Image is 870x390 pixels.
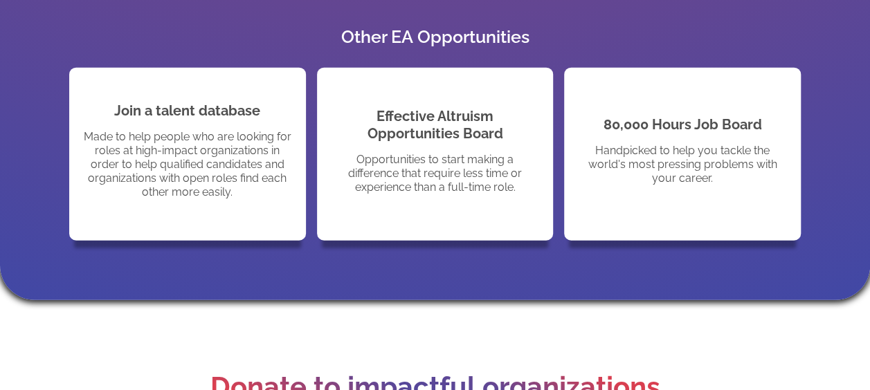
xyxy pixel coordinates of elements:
h1: Join a talent database [114,102,260,120]
a: 80,000 Hours Job BoardHandpicked to help you tackle the world's most pressing problems with your ... [564,68,801,241]
p: Opportunities to start making a difference that require less time or experience than a full-time ... [331,153,540,194]
h1: Effective Altruism Opportunities Board [331,108,540,142]
p: Made to help people who are looking for roles at high-impact organizations in order to help quali... [83,130,292,199]
a: Join a talent databaseMade to help people who are looking for roles at high-impact organizations ... [69,68,306,241]
p: Handpicked to help you tackle the world's most pressing problems with your career. [578,144,787,185]
a: Effective Altruism Opportunities BoardOpportunities to start making a difference that require les... [317,68,554,241]
h1: 80,000 Hours Job Board [604,116,762,133]
h1: Other EA Opportunities [69,26,801,47]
